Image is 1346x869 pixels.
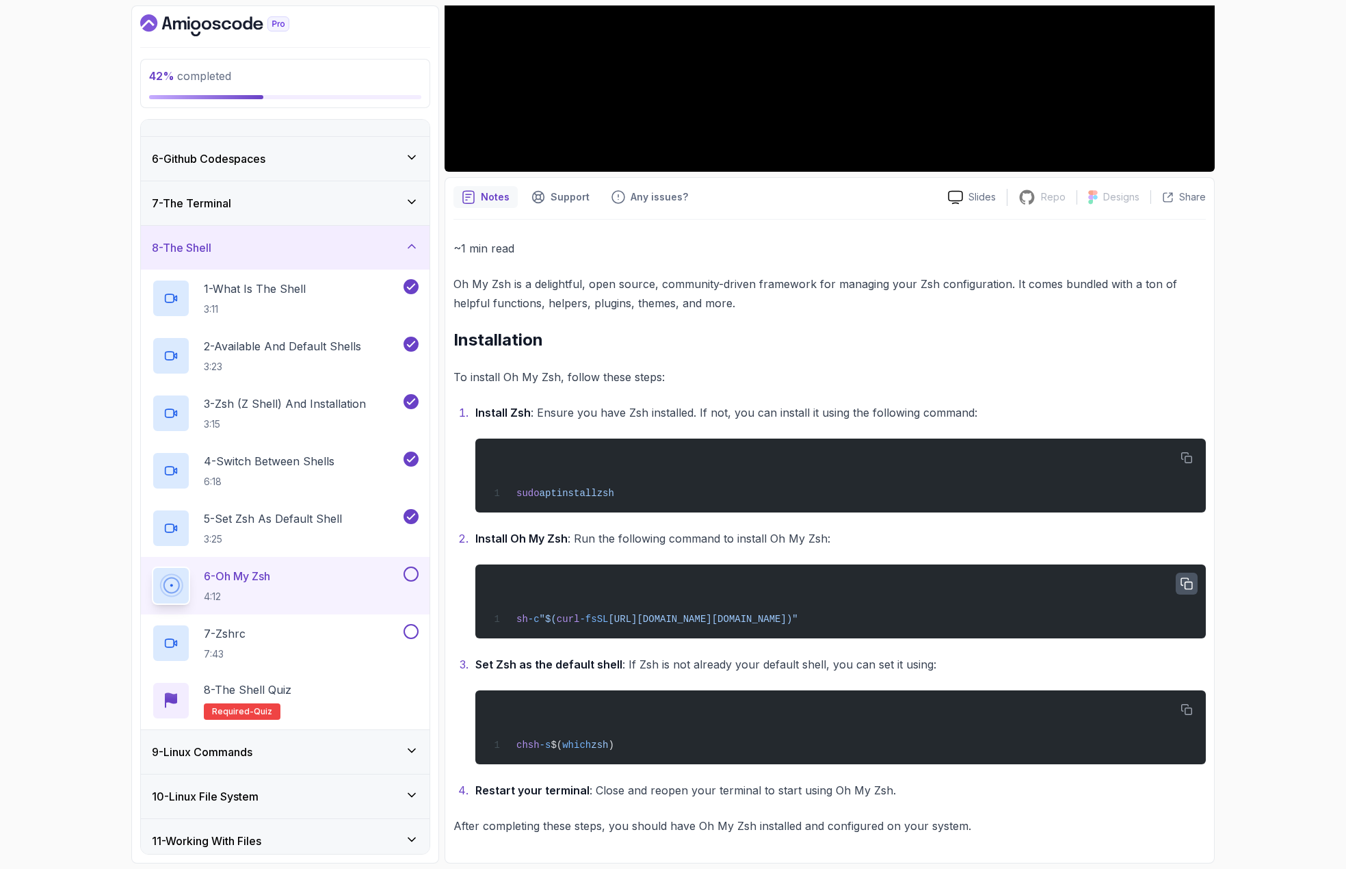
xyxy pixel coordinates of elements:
strong: Install Oh My Zsh [475,532,568,545]
p: 3:11 [204,302,306,316]
h2: Installation [453,329,1206,351]
p: 3:15 [204,417,366,431]
span: sudo [516,488,540,499]
p: 7:43 [204,647,246,661]
button: 10-Linux File System [141,775,430,818]
strong: Restart your terminal [475,783,590,797]
h3: 7 - The Terminal [152,195,231,211]
p: To install Oh My Zsh, follow these steps: [453,367,1206,387]
button: 5-Set Zsh As Default Shell3:25 [152,509,419,547]
span: completed [149,69,231,83]
span: chsh [516,740,540,751]
button: Share [1150,190,1206,204]
p: : Close and reopen your terminal to start using Oh My Zsh. [475,781,1206,800]
button: 4-Switch Between Shells6:18 [152,452,419,490]
p: 4:12 [204,590,270,604]
button: 9-Linux Commands [141,730,430,774]
h3: 8 - The Shell [152,239,211,256]
button: 6-Github Codespaces [141,137,430,181]
span: zsh [597,488,614,499]
span: 42 % [149,69,174,83]
span: $( [551,740,562,751]
span: which [562,740,591,751]
button: 8-The Shell [141,226,430,270]
p: : Run the following command to install Oh My Zsh: [475,529,1206,548]
button: Support button [523,186,598,208]
span: "$( [540,614,557,625]
a: Dashboard [140,14,321,36]
p: : If Zsh is not already your default shell, you can set it using: [475,655,1206,674]
p: 6:18 [204,475,334,489]
h3: 10 - Linux File System [152,788,259,805]
p: 6 - Oh My Zsh [204,568,270,584]
button: 3-Zsh (Z Shell) And Installation3:15 [152,394,419,432]
button: Feedback button [603,186,696,208]
span: Required- [212,706,254,717]
span: apt [540,488,557,499]
p: 8 - The Shell Quiz [204,682,291,698]
p: Notes [481,190,510,204]
p: Any issues? [631,190,688,204]
span: install [557,488,597,499]
p: 3:23 [204,360,361,374]
button: 7-Zshrc7:43 [152,624,419,662]
p: : Ensure you have Zsh installed. If not, you can install it using the following command: [475,403,1206,422]
h3: 11 - Working With Files [152,833,261,849]
button: 1-What Is The Shell3:11 [152,279,419,317]
p: 3:25 [204,532,342,546]
button: 6-Oh My Zsh4:12 [152,567,419,605]
p: Share [1179,190,1206,204]
button: 7-The Terminal [141,181,430,225]
p: 7 - Zshrc [204,625,246,642]
h3: 9 - Linux Commands [152,744,252,760]
span: curl [557,614,580,625]
span: [URL][DOMAIN_NAME][DOMAIN_NAME])" [608,614,797,625]
h3: 6 - Github Codespaces [152,151,265,167]
button: notes button [453,186,518,208]
span: sh [516,614,528,625]
p: ~1 min read [453,239,1206,258]
p: Oh My Zsh is a delightful, open source, community-driven framework for managing your Zsh configur... [453,274,1206,313]
p: 3 - Zsh (Z Shell) And Installation [204,395,366,412]
button: 8-The Shell QuizRequired-quiz [152,682,419,720]
span: quiz [254,706,272,717]
p: 2 - Available And Default Shells [204,338,361,354]
span: ) [608,740,613,751]
p: 4 - Switch Between Shells [204,453,334,469]
p: Support [551,190,590,204]
button: 2-Available And Default Shells3:23 [152,337,419,375]
p: 5 - Set Zsh As Default Shell [204,510,342,527]
p: Slides [968,190,996,204]
p: 1 - What Is The Shell [204,281,306,297]
p: After completing these steps, you should have Oh My Zsh installed and configured on your system. [453,816,1206,835]
span: -c [528,614,540,625]
span: zsh [591,740,608,751]
p: Repo [1041,190,1066,204]
span: -fsSL [579,614,608,625]
strong: Set Zsh as the default shell [475,658,622,671]
strong: Install Zsh [475,406,531,419]
button: 11-Working With Files [141,819,430,863]
p: Designs [1103,190,1139,204]
span: -s [540,740,551,751]
a: Slides [937,190,1007,205]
